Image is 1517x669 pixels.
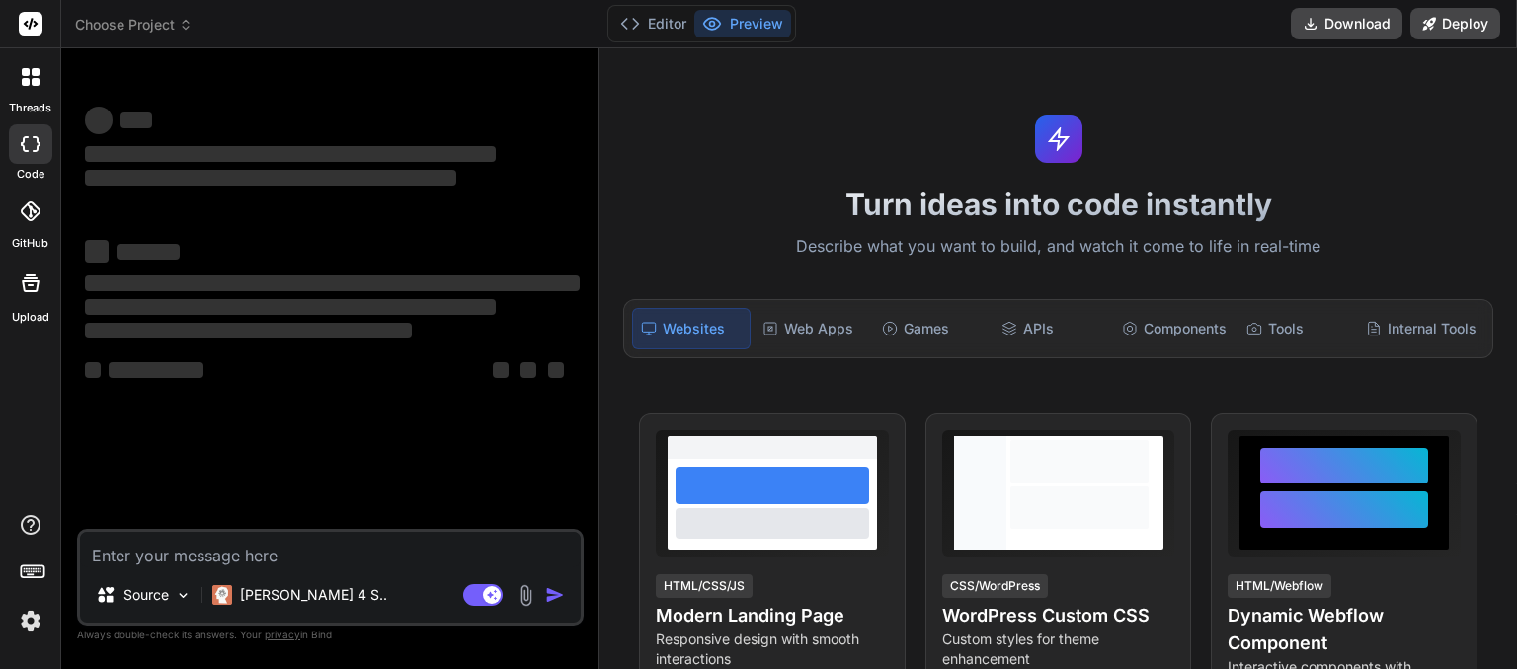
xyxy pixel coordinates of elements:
div: Games [874,308,990,349]
h4: Dynamic Webflow Component [1228,602,1461,657]
div: Components [1114,308,1235,349]
h4: Modern Landing Page [656,602,889,630]
span: ‌ [117,244,180,260]
span: ‌ [85,323,412,338]
img: settings [14,604,47,637]
span: ‌ [85,275,580,291]
span: ‌ [120,112,152,128]
h1: Turn ideas into code instantly [611,186,1505,222]
p: Source [123,585,169,605]
label: GitHub [12,235,48,252]
span: ‌ [548,362,564,378]
div: HTML/Webflow [1228,574,1331,598]
span: ‌ [85,170,456,186]
img: Claude 4 Sonnet [212,585,232,605]
button: Deploy [1410,8,1500,39]
span: privacy [265,629,300,640]
p: [PERSON_NAME] 4 S.. [240,585,387,605]
img: Pick Models [175,587,192,604]
label: Upload [12,309,49,326]
img: icon [545,585,565,605]
div: Tools [1238,308,1354,349]
img: attachment [515,584,537,607]
span: ‌ [520,362,536,378]
button: Download [1291,8,1402,39]
p: Custom styles for theme enhancement [942,630,1175,669]
p: Responsive design with smooth interactions [656,630,889,669]
span: ‌ [85,362,101,378]
label: code [17,166,44,183]
div: Websites [632,308,750,349]
span: ‌ [85,240,109,263]
div: APIs [994,308,1109,349]
div: CSS/WordPress [942,574,1048,598]
span: ‌ [85,299,496,315]
span: Choose Project [75,15,193,35]
div: HTML/CSS/JS [656,574,753,598]
div: Internal Tools [1358,308,1484,349]
span: ‌ [493,362,509,378]
p: Always double-check its answers. Your in Bind [77,626,584,644]
h4: WordPress Custom CSS [942,602,1175,630]
p: Describe what you want to build, and watch it come to life in real-time [611,234,1505,260]
span: ‌ [85,146,496,162]
span: ‌ [85,107,113,134]
label: threads [9,100,51,116]
button: Editor [612,10,694,37]
span: ‌ [109,362,203,378]
button: Preview [694,10,791,37]
div: Web Apps [755,308,870,349]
